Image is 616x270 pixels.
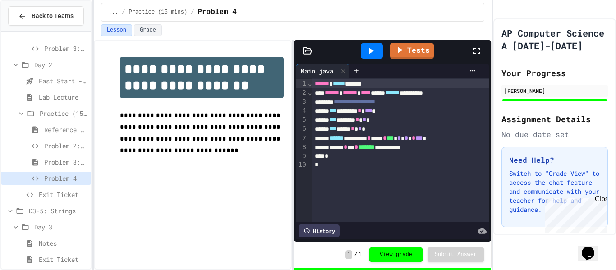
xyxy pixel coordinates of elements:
[509,155,600,165] h3: Need Help?
[296,79,308,88] div: 1
[39,255,87,264] span: Exit Ticket
[354,251,357,258] span: /
[578,234,607,261] iframe: chat widget
[369,247,423,262] button: View grade
[509,169,600,214] p: Switch to "Grade View" to access the chat feature and communicate with your teacher for help and ...
[435,251,477,258] span: Submit Answer
[345,250,352,259] span: 1
[308,89,312,96] span: Fold line
[44,141,87,151] span: Problem 2: Random integer between 25-75
[34,60,87,69] span: Day 2
[359,251,362,258] span: 1
[39,190,87,199] span: Exit Ticket
[299,224,340,237] div: History
[101,24,132,36] button: Lesson
[501,27,608,52] h1: AP Computer Science A [DATE]-[DATE]
[44,125,87,134] span: Reference link
[134,24,162,36] button: Grade
[296,64,349,78] div: Main.java
[541,195,607,233] iframe: chat widget
[308,80,312,87] span: Fold line
[39,76,87,86] span: Fast Start - Quiz
[44,157,87,167] span: Problem 3: Running programs
[39,238,87,248] span: Notes
[32,11,74,21] span: Back to Teams
[296,97,308,106] div: 3
[296,134,308,143] div: 7
[296,143,308,152] div: 8
[296,66,338,76] div: Main.java
[44,44,87,53] span: Problem 3: Library Growth
[198,7,236,18] span: Problem 4
[40,109,87,118] span: Practice (15 mins)
[191,9,194,16] span: /
[296,88,308,97] div: 2
[296,106,308,115] div: 4
[296,124,308,133] div: 6
[390,43,434,59] a: Tests
[4,4,62,57] div: Chat with us now!Close
[296,152,308,161] div: 9
[504,87,605,95] div: [PERSON_NAME]
[8,6,84,26] button: Back to Teams
[296,160,308,169] div: 10
[428,247,484,262] button: Submit Answer
[129,9,188,16] span: Practice (15 mins)
[501,129,608,140] div: No due date set
[34,222,87,232] span: Day 3
[109,9,119,16] span: ...
[39,92,87,102] span: Lab Lecture
[296,115,308,124] div: 5
[29,206,87,215] span: D3-5: Strings
[501,67,608,79] h2: Your Progress
[501,113,608,125] h2: Assignment Details
[44,174,87,183] span: Problem 4
[122,9,125,16] span: /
